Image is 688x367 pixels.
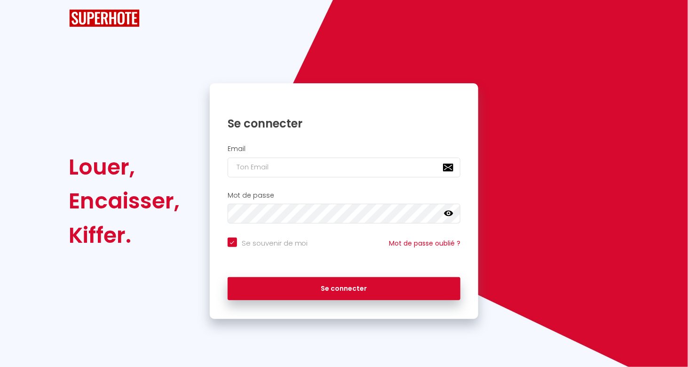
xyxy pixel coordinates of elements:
h2: Email [228,145,461,153]
button: Se connecter [228,277,461,301]
h1: Se connecter [228,116,461,131]
div: Louer, [69,150,180,184]
img: SuperHote logo [69,9,140,27]
div: Encaisser, [69,184,180,218]
a: Mot de passe oublié ? [389,239,460,248]
input: Ton Email [228,158,461,177]
div: Kiffer. [69,218,180,252]
h2: Mot de passe [228,191,461,199]
button: Ouvrir le widget de chat LiveChat [8,4,36,32]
